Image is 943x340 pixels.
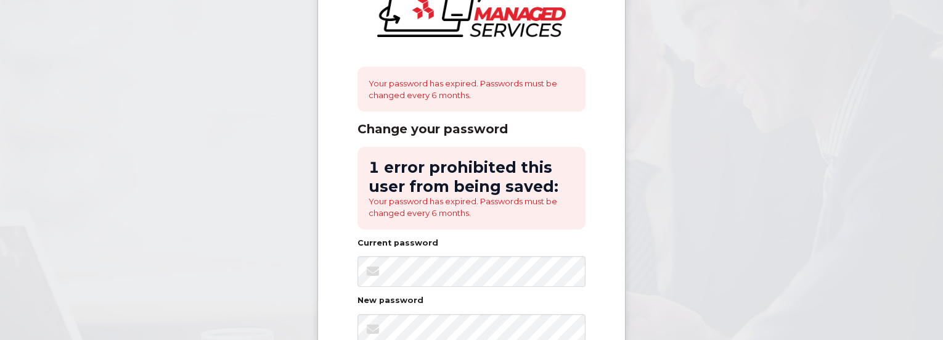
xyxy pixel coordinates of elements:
[357,297,423,305] label: New password
[357,67,586,112] div: Your password has expired. Passwords must be changed every 6 months.
[357,122,586,137] div: Change your password
[369,158,574,196] h2: 1 error prohibited this user from being saved:
[357,239,438,247] label: Current password
[369,196,574,218] li: Your password has expired. Passwords must be changed every 6 months.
